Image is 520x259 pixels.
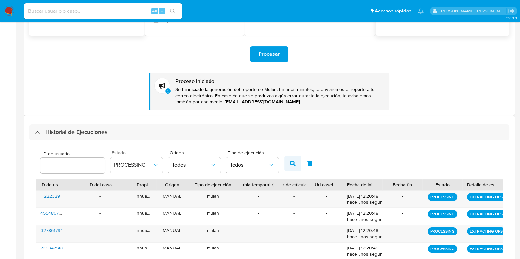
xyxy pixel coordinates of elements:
button: search-icon [166,7,179,16]
span: 3.160.0 [506,15,517,21]
a: Notificaciones [418,8,424,14]
span: Alt [152,8,157,14]
span: Accesos rápidos [375,8,411,14]
span: s [161,8,163,14]
a: Salir [508,8,515,14]
input: Buscar usuario o caso... [24,7,182,15]
p: noelia.huarte@mercadolibre.com [440,8,506,14]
